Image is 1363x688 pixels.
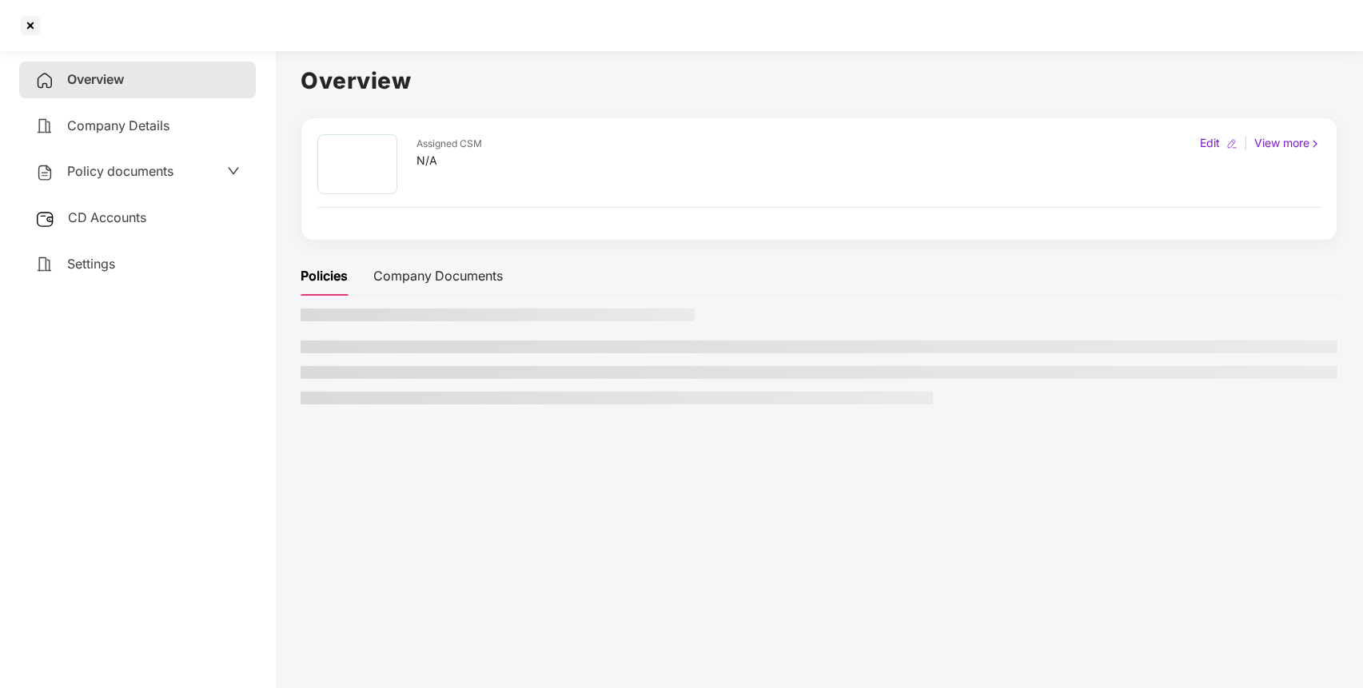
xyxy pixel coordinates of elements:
img: svg+xml;base64,PHN2ZyB4bWxucz0iaHR0cDovL3d3dy53My5vcmcvMjAwMC9zdmciIHdpZHRoPSIyNCIgaGVpZ2h0PSIyNC... [35,117,54,136]
img: editIcon [1226,138,1237,149]
img: svg+xml;base64,PHN2ZyB3aWR0aD0iMjUiIGhlaWdodD0iMjQiIHZpZXdCb3g9IjAgMCAyNSAyNCIgZmlsbD0ibm9uZSIgeG... [35,209,55,229]
span: Overview [67,71,124,87]
span: down [227,165,240,177]
div: | [1241,134,1251,152]
img: svg+xml;base64,PHN2ZyB4bWxucz0iaHR0cDovL3d3dy53My5vcmcvMjAwMC9zdmciIHdpZHRoPSIyNCIgaGVpZ2h0PSIyNC... [35,255,54,274]
span: CD Accounts [68,209,146,225]
div: View more [1251,134,1324,152]
img: rightIcon [1309,138,1321,149]
span: Policy documents [67,163,173,179]
div: Assigned CSM [416,137,482,152]
h1: Overview [301,63,1337,98]
div: Policies [301,266,348,286]
img: svg+xml;base64,PHN2ZyB4bWxucz0iaHR0cDovL3d3dy53My5vcmcvMjAwMC9zdmciIHdpZHRoPSIyNCIgaGVpZ2h0PSIyNC... [35,163,54,182]
img: svg+xml;base64,PHN2ZyB4bWxucz0iaHR0cDovL3d3dy53My5vcmcvMjAwMC9zdmciIHdpZHRoPSIyNCIgaGVpZ2h0PSIyNC... [35,71,54,90]
span: Company Details [67,117,169,133]
div: Company Documents [373,266,503,286]
span: Settings [67,256,115,272]
div: Edit [1197,134,1223,152]
div: N/A [416,152,482,169]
